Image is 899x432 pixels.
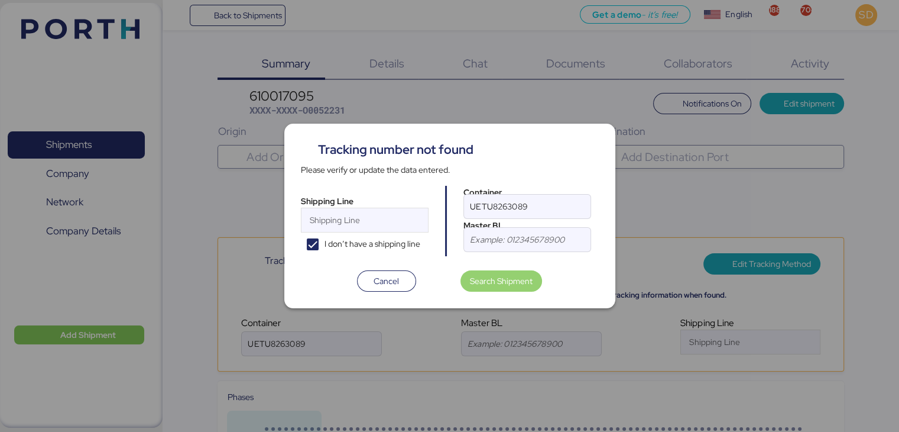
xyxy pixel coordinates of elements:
[324,238,420,250] div: I don’t have a shipping line
[301,165,450,175] span: Please verify or update the data entered.
[357,270,416,292] button: Cancel
[460,270,542,292] button: Search Shipment
[463,220,504,230] span: Master BL
[463,186,502,197] span: Container
[374,274,399,288] span: Cancel
[301,233,420,256] div: I don’t have a shipping line
[301,140,473,159] div: Tracking number not found
[464,195,591,218] input: Example: FSCU1234567
[301,195,429,208] div: Shipping Line
[301,217,407,231] input: Shipping Line
[464,228,591,252] input: Example: 012345678900
[470,274,533,288] span: Search Shipment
